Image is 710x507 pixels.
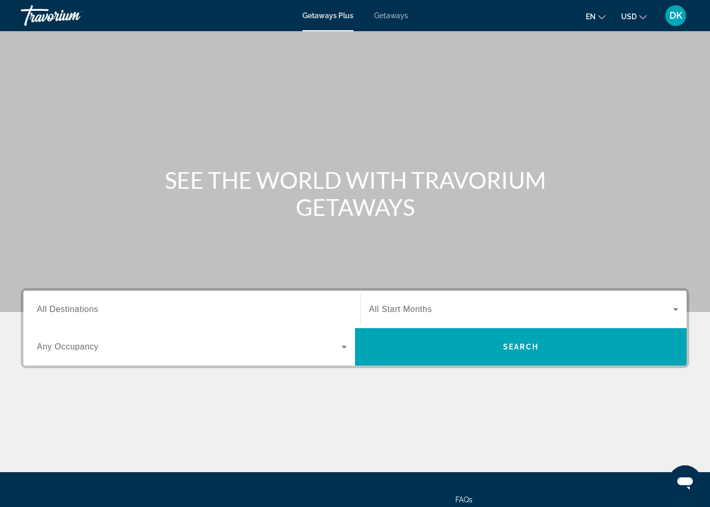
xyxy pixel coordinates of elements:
[21,2,125,29] a: Travorium
[669,10,682,21] span: DK
[23,291,687,366] div: Search widget
[586,12,596,21] span: en
[37,305,98,314] span: All Destinations
[374,11,408,20] a: Getaways
[621,9,647,24] button: Change currency
[37,342,99,351] span: Any Occupancy
[621,12,637,21] span: USD
[662,5,689,27] button: User Menu
[668,465,702,499] iframe: Button to launch messaging window
[503,343,538,351] span: Search
[455,496,472,504] a: FAQs
[160,166,550,220] h1: SEE THE WORLD WITH TRAVORIUM GETAWAYS
[369,305,432,314] span: All Start Months
[303,11,353,20] a: Getaways Plus
[586,9,606,24] button: Change language
[355,328,687,366] button: Search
